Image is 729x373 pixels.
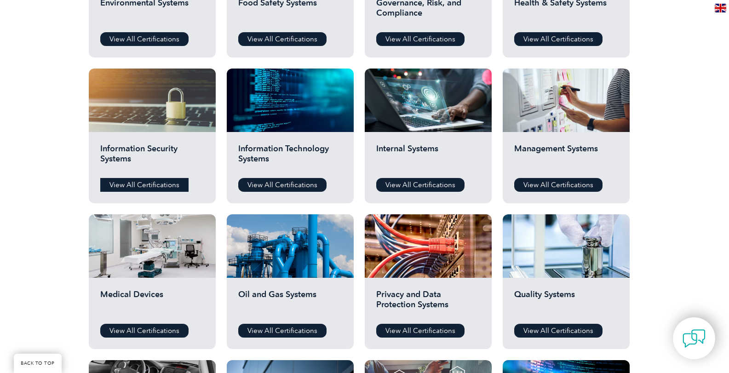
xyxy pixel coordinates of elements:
a: View All Certifications [514,324,603,338]
h2: Quality Systems [514,289,618,317]
h2: Information Security Systems [100,143,204,171]
a: View All Certifications [376,32,465,46]
a: View All Certifications [100,32,189,46]
a: BACK TO TOP [14,354,62,373]
a: View All Certifications [238,324,327,338]
h2: Privacy and Data Protection Systems [376,289,480,317]
h2: Medical Devices [100,289,204,317]
a: View All Certifications [376,178,465,192]
a: View All Certifications [514,32,603,46]
a: View All Certifications [100,324,189,338]
h2: Internal Systems [376,143,480,171]
a: View All Certifications [514,178,603,192]
h2: Management Systems [514,143,618,171]
a: View All Certifications [376,324,465,338]
a: View All Certifications [238,32,327,46]
a: View All Certifications [238,178,327,192]
h2: Information Technology Systems [238,143,342,171]
img: en [715,4,726,12]
h2: Oil and Gas Systems [238,289,342,317]
a: View All Certifications [100,178,189,192]
img: contact-chat.png [683,327,706,350]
